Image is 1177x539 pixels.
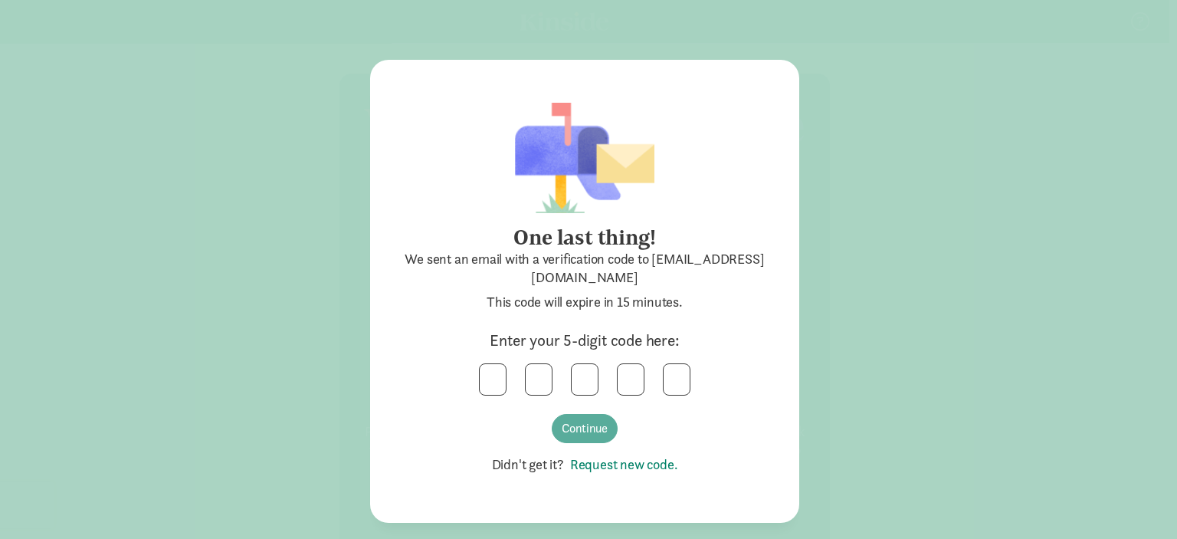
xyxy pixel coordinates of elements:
[401,330,769,351] div: Enter your 5-digit code here:
[401,293,769,311] p: This code will expire in 15 minutes.
[401,455,769,474] p: Didn't get it?
[401,250,769,287] p: We sent an email with a verification code to [EMAIL_ADDRESS][DOMAIN_NAME]
[564,455,678,473] a: Request new code.
[401,225,769,250] div: One last thing!
[552,414,618,443] button: Continue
